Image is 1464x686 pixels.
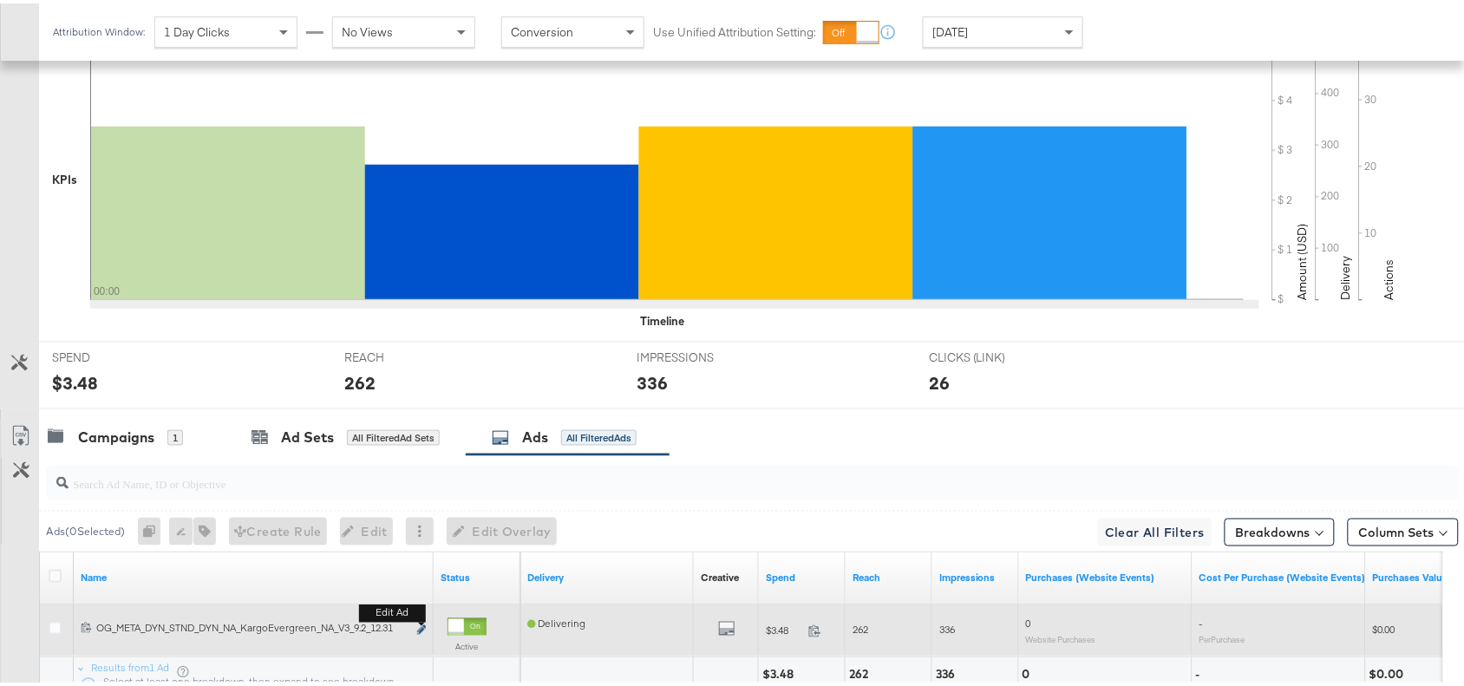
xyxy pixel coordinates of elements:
span: $0.00 [1373,620,1395,633]
span: [DATE] [932,21,968,36]
span: - [1199,614,1203,627]
span: CLICKS (LINK) [929,346,1059,363]
div: 262 [344,367,376,392]
span: No Views [342,21,393,36]
div: 0 [138,514,169,542]
b: Edit ad [359,601,426,619]
div: $3.48 [762,663,799,680]
text: Actions [1382,256,1397,297]
div: $0.00 [1369,663,1409,680]
a: The average cost for each purchase tracked by your Custom Audience pixel on your website after pe... [1199,568,1366,582]
div: All Filtered Ad Sets [347,427,440,442]
label: Active [448,638,487,650]
div: 262 [849,663,873,680]
button: Edit ad [416,618,427,637]
div: Ad Sets [281,424,334,444]
div: Attribution Window: [52,23,146,35]
a: Shows the creative associated with your ad. [701,568,739,582]
div: Timeline [640,310,684,326]
div: 336 [936,663,960,680]
span: Clear All Filters [1105,519,1205,540]
div: Campaigns [78,424,154,444]
a: The number of times your ad was served. On mobile apps an ad is counted as served the first time ... [939,568,1012,582]
div: Ads ( 0 Selected) [46,520,125,536]
a: The number of people your ad was served to. [853,568,925,582]
div: 336 [637,367,668,392]
div: $3.48 [52,367,98,392]
button: Clear All Filters [1098,515,1212,543]
span: 0 [1026,614,1031,627]
a: The number of times a purchase was made tracked by your Custom Audience pixel on your website aft... [1026,568,1186,582]
button: Column Sets [1348,515,1459,543]
span: 336 [939,620,955,633]
div: All Filtered Ads [561,427,637,442]
text: Delivery [1338,252,1354,297]
span: 1 Day Clicks [164,21,230,36]
text: Amount (USD) [1295,220,1310,297]
span: REACH [344,346,474,363]
input: Search Ad Name, ID or Objective [69,456,1330,490]
span: $3.48 [766,621,801,634]
div: Ads [522,424,548,444]
div: 1 [167,427,183,442]
div: - [1196,663,1206,680]
span: Delivering [527,614,585,627]
div: 0 [1023,663,1036,680]
div: 26 [929,367,950,392]
a: Shows the current state of your Ad. [441,568,513,582]
span: Conversion [511,21,573,36]
span: SPEND [52,346,182,363]
div: KPIs [52,168,77,185]
div: OG_META_DYN_STND_DYN_NA_KargoEvergreen_NA_V3_9.2_12.31 [96,618,407,632]
sub: Website Purchases [1026,631,1096,642]
div: Creative [701,568,739,582]
button: Breakdowns [1225,515,1335,543]
sub: Per Purchase [1199,631,1245,642]
label: Use Unified Attribution Setting: [653,21,816,37]
a: Ad Name. [81,568,427,582]
a: Reflects the ability of your Ad to achieve delivery. [527,568,687,582]
a: The total amount spent to date. [766,568,839,582]
span: 262 [853,620,868,633]
span: IMPRESSIONS [637,346,767,363]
